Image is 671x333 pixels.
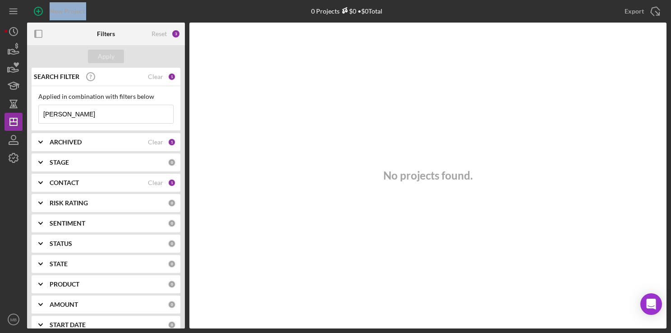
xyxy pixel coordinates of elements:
[148,73,163,80] div: Clear
[168,280,176,288] div: 0
[148,139,163,146] div: Clear
[383,169,473,182] h3: No projects found.
[168,219,176,227] div: 0
[34,73,79,80] b: SEARCH FILTER
[148,179,163,186] div: Clear
[171,29,180,38] div: 3
[50,2,85,20] div: New Project
[168,301,176,309] div: 0
[50,220,85,227] b: SENTIMENT
[50,199,88,207] b: RISK RATING
[168,158,176,166] div: 0
[97,30,115,37] b: Filters
[50,179,79,186] b: CONTACT
[50,260,68,268] b: STATE
[152,30,167,37] div: Reset
[625,2,644,20] div: Export
[168,73,176,81] div: 1
[10,317,17,322] text: MB
[98,50,115,63] div: Apply
[340,7,356,15] div: $0
[168,138,176,146] div: 1
[168,179,176,187] div: 1
[50,139,82,146] b: ARCHIVED
[38,93,174,100] div: Applied in combination with filters below
[50,159,69,166] b: STAGE
[168,199,176,207] div: 0
[50,240,72,247] b: STATUS
[50,301,78,308] b: AMOUNT
[168,321,176,329] div: 0
[168,260,176,268] div: 0
[27,2,94,20] button: New Project
[616,2,666,20] button: Export
[50,281,79,288] b: PRODUCT
[88,50,124,63] button: Apply
[5,310,23,328] button: MB
[168,240,176,248] div: 0
[50,321,86,328] b: START DATE
[640,293,662,315] div: Open Intercom Messenger
[311,7,382,15] div: 0 Projects • $0 Total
